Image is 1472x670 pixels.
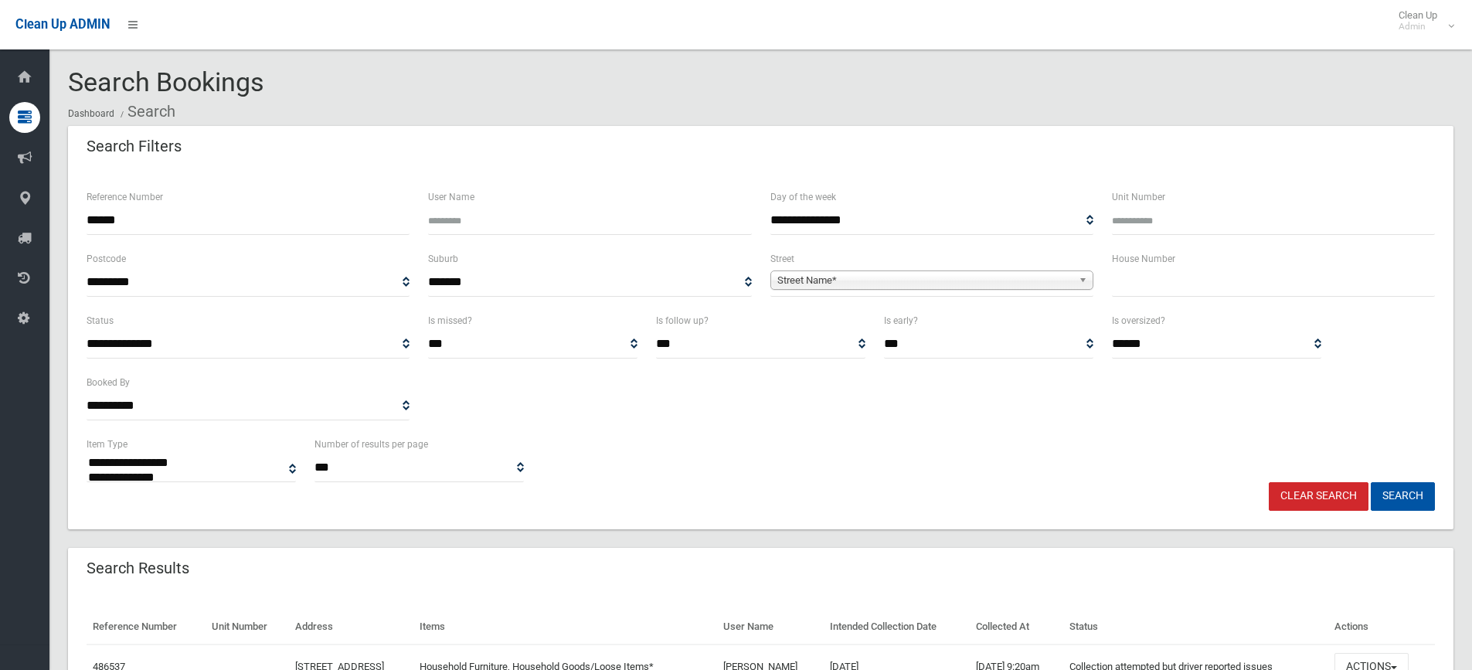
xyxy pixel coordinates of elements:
[428,189,474,206] label: User Name
[770,250,794,267] label: Street
[1112,312,1165,329] label: Is oversized?
[68,131,200,162] header: Search Filters
[656,312,709,329] label: Is follow up?
[1399,21,1437,32] small: Admin
[87,436,127,453] label: Item Type
[1063,610,1328,644] th: Status
[68,553,208,583] header: Search Results
[87,312,114,329] label: Status
[314,436,428,453] label: Number of results per page
[87,189,163,206] label: Reference Number
[970,610,1063,644] th: Collected At
[1112,250,1175,267] label: House Number
[777,271,1073,290] span: Street Name*
[413,610,717,644] th: Items
[15,17,110,32] span: Clean Up ADMIN
[1269,482,1368,511] a: Clear Search
[770,189,836,206] label: Day of the week
[87,250,126,267] label: Postcode
[824,610,971,644] th: Intended Collection Date
[1328,610,1435,644] th: Actions
[1371,482,1435,511] button: Search
[428,312,472,329] label: Is missed?
[87,374,130,391] label: Booked By
[884,312,918,329] label: Is early?
[87,610,206,644] th: Reference Number
[717,610,824,644] th: User Name
[1391,9,1453,32] span: Clean Up
[68,108,114,119] a: Dashboard
[206,610,289,644] th: Unit Number
[289,610,413,644] th: Address
[68,66,264,97] span: Search Bookings
[1112,189,1165,206] label: Unit Number
[117,97,175,126] li: Search
[428,250,458,267] label: Suburb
